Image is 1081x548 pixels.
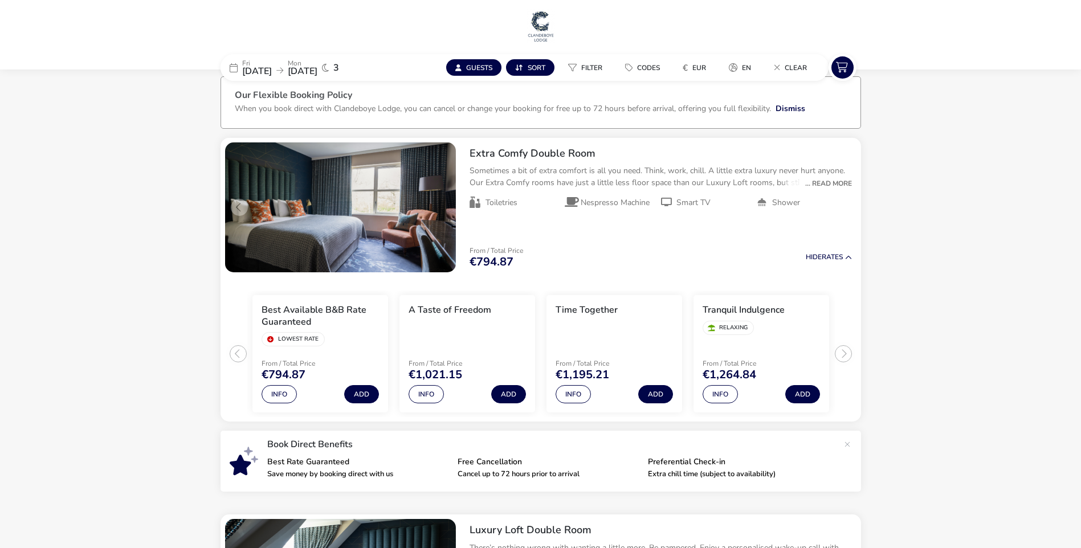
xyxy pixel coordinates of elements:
[235,103,771,114] p: When you book direct with Clandeboye Lodge, you can cancel or change your booking for free up to ...
[344,385,379,403] button: Add
[616,59,669,76] button: Codes
[556,304,618,316] h3: Time Together
[776,103,805,114] button: Dismiss
[581,63,602,72] span: Filter
[247,291,394,418] swiper-slide: 1 / 4
[559,59,616,76] naf-pibe-menu-bar-item: Filter
[409,369,462,381] span: €1,021.15
[506,59,554,76] button: Sort
[409,385,444,403] button: Info
[267,471,448,478] p: Save money by booking direct with us
[637,63,660,72] span: Codes
[267,440,838,449] p: Book Direct Benefits
[674,59,720,76] naf-pibe-menu-bar-item: €EUR
[262,369,305,381] span: €794.87
[806,253,852,261] button: HideRates
[527,9,555,43] img: Main Website
[486,198,517,208] span: Toiletries
[409,360,516,367] p: From / Total Price
[703,321,754,335] div: Relaxing
[506,59,559,76] naf-pibe-menu-bar-item: Sort
[703,385,738,403] button: Info
[556,369,609,381] span: €1,195.21
[703,360,810,367] p: From / Total Price
[333,63,339,72] span: 3
[806,252,822,261] span: Hide
[683,62,688,73] i: €
[556,360,663,367] p: From / Total Price
[470,524,852,537] h2: Luxury Loft Double Room
[235,91,847,103] h3: Our Flexible Booking Policy
[720,59,765,76] naf-pibe-menu-bar-item: en
[470,247,523,254] p: From / Total Price
[460,138,861,218] div: Extra Comfy Double RoomSometimes a bit of extra comfort is all you need. Think, work, chill. A li...
[692,63,706,72] span: EUR
[674,59,715,76] button: €EUR
[556,385,591,403] button: Info
[446,59,501,76] button: Guests
[581,198,650,208] span: Nespresso Machine
[470,256,513,268] span: €794.87
[394,291,541,418] swiper-slide: 2 / 4
[470,165,852,189] p: Sometimes a bit of extra comfort is all you need. Think, work, chill. A little extra luxury never...
[676,198,711,208] span: Smart TV
[242,65,272,77] span: [DATE]
[703,304,785,316] h3: Tranquil Indulgence
[225,142,456,272] swiper-slide: 1 / 6
[648,471,829,478] p: Extra chill time (subject to availability)
[288,60,317,67] p: Mon
[458,458,639,466] p: Free Cancellation
[703,369,756,381] span: €1,264.84
[765,59,816,76] button: Clear
[458,471,639,478] p: Cancel up to 72 hours prior to arrival
[648,458,829,466] p: Preferential Check-in
[742,63,751,72] span: en
[785,63,807,72] span: Clear
[221,54,391,81] div: Fri[DATE]Mon[DATE]3
[242,60,272,67] p: Fri
[267,458,448,466] p: Best Rate Guaranteed
[470,147,852,160] h2: Extra Comfy Double Room
[772,198,800,208] span: Shower
[409,304,491,316] h3: A Taste of Freedom
[638,385,673,403] button: Add
[262,360,359,367] p: From / Total Price
[541,291,688,418] swiper-slide: 3 / 4
[559,59,611,76] button: Filter
[288,65,317,77] span: [DATE]
[446,59,506,76] naf-pibe-menu-bar-item: Guests
[262,385,297,403] button: Info
[799,178,852,189] div: ... Read More
[528,63,545,72] span: Sort
[616,59,674,76] naf-pibe-menu-bar-item: Codes
[688,291,835,418] swiper-slide: 4 / 4
[262,332,325,346] div: Lowest Rate
[491,385,526,403] button: Add
[785,385,820,403] button: Add
[225,142,456,272] div: 1 / 62 / 63 / 64 / 65 / 66 / 6
[466,63,492,72] span: Guests
[720,59,760,76] button: en
[262,304,379,328] h3: Best Available B&B Rate Guaranteed
[765,59,821,76] naf-pibe-menu-bar-item: Clear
